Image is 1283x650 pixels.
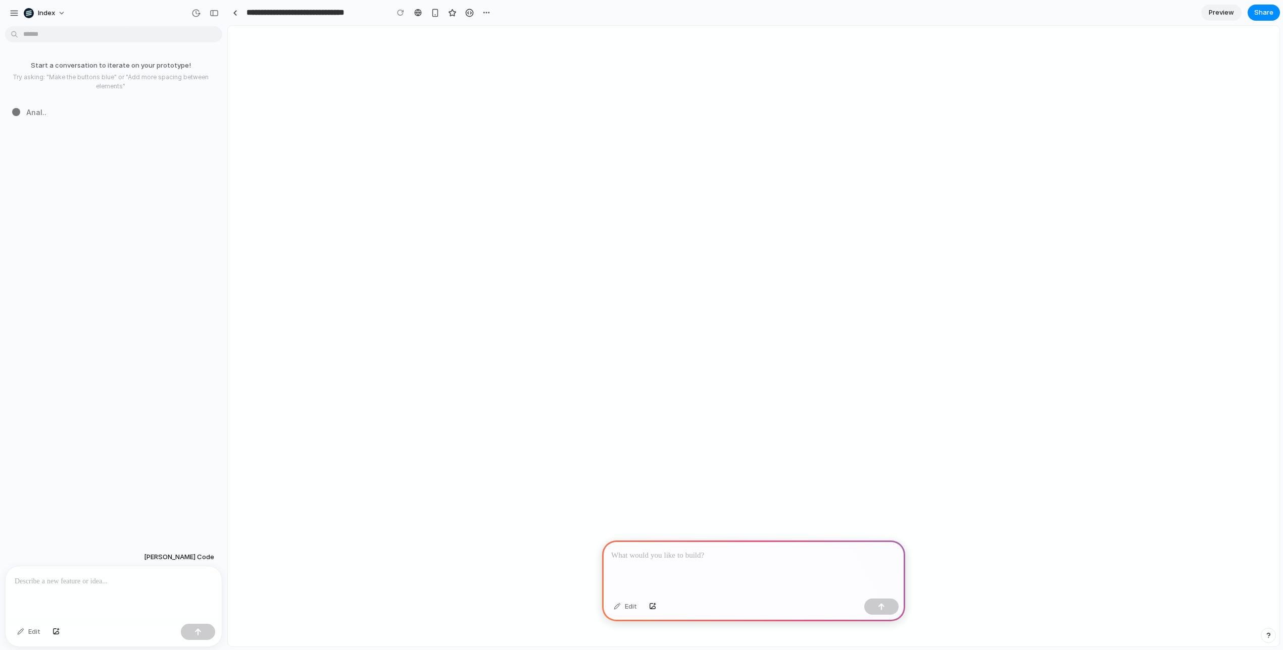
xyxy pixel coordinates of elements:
[4,61,217,71] p: Start a conversation to iterate on your prototype!
[144,552,214,562] span: [PERSON_NAME] Code
[141,548,217,566] button: [PERSON_NAME] Code
[26,107,46,118] span: Anal ..
[38,8,55,18] span: Index
[1248,5,1280,21] button: Share
[1209,8,1234,18] span: Preview
[1201,5,1242,21] a: Preview
[4,73,217,91] p: Try asking: "Make the buttons blue" or "Add more spacing between elements"
[20,5,71,21] button: Index
[1254,8,1273,18] span: Share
